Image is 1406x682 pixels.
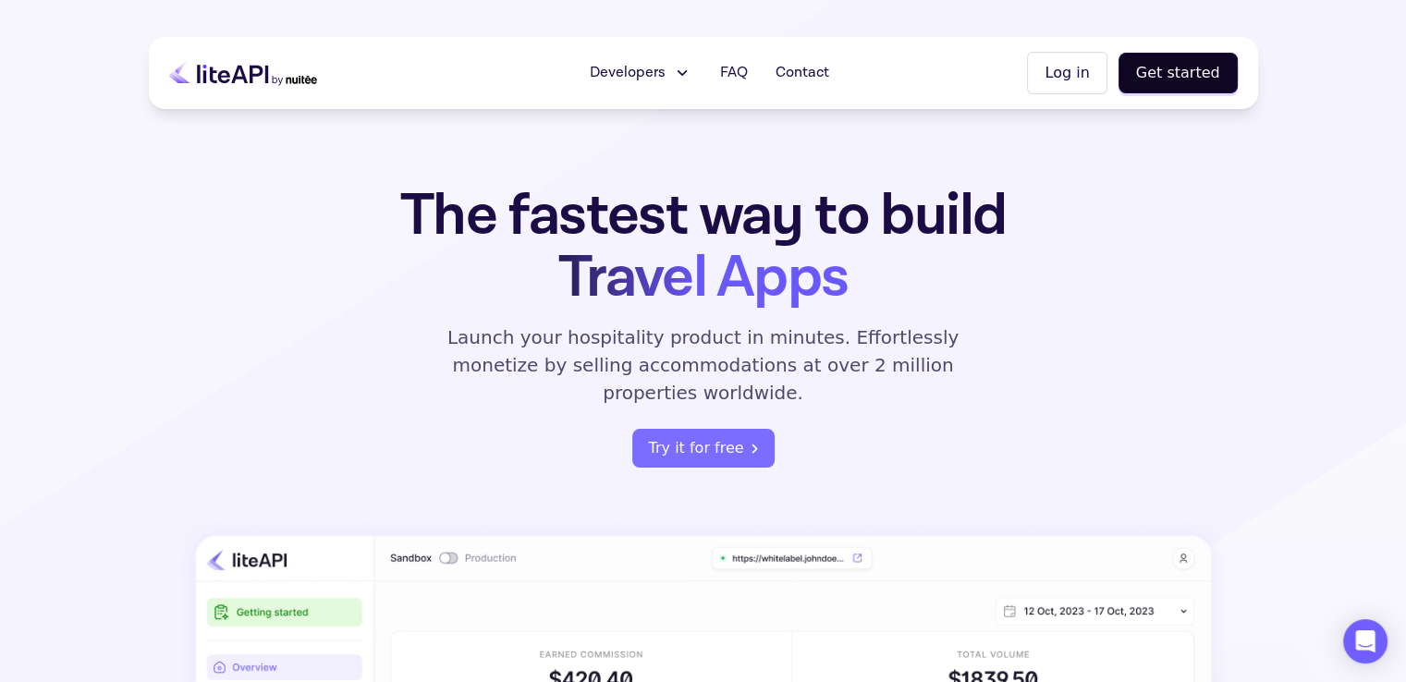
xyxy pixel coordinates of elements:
button: Log in [1027,52,1106,94]
button: Try it for free [632,429,775,468]
p: Launch your hospitality product in minutes. Effortlessly monetize by selling accommodations at ov... [426,323,981,407]
span: FAQ [719,62,747,84]
button: Get started [1119,53,1238,93]
a: Contact [764,55,839,91]
div: Open Intercom Messenger [1343,619,1388,664]
span: Developers [589,62,665,84]
span: Travel Apps [558,239,848,316]
span: Contact [775,62,828,84]
a: FAQ [708,55,758,91]
a: register [632,429,775,468]
button: Developers [578,55,703,91]
h1: The fastest way to build [342,185,1065,309]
